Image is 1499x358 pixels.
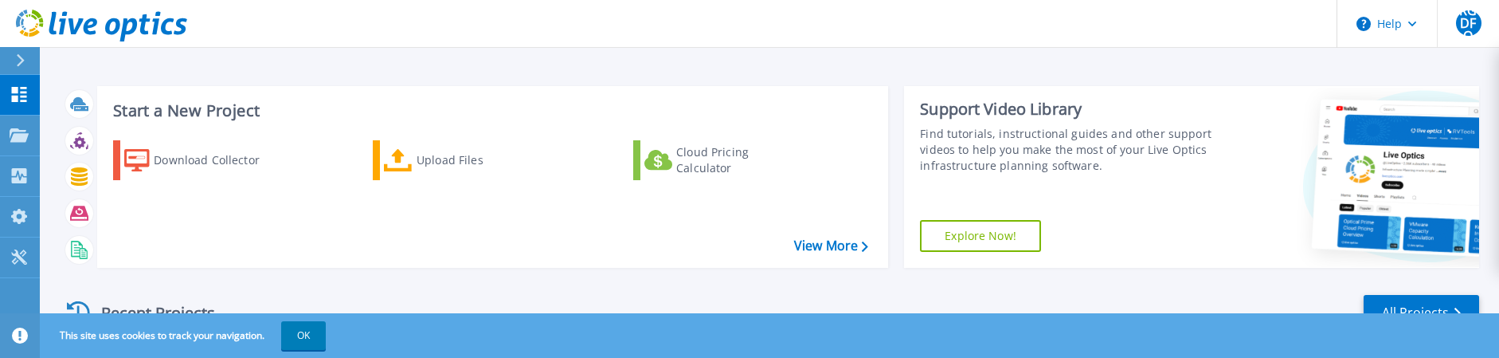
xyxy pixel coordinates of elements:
a: Download Collector [113,140,291,180]
div: Support Video Library [920,99,1213,120]
div: Download Collector [154,144,281,176]
span: RGDFO [1456,4,1481,42]
div: Recent Projects [61,293,237,332]
button: OK [281,321,326,350]
h3: Start a New Project [113,102,867,120]
a: Cloud Pricing Calculator [633,140,811,180]
a: All Projects [1364,295,1479,331]
div: Find tutorials, instructional guides and other support videos to help you make the most of your L... [920,126,1213,174]
a: Upload Files [373,140,550,180]
span: This site uses cookies to track your navigation. [44,321,326,350]
div: Upload Files [417,144,544,176]
div: Cloud Pricing Calculator [676,144,804,176]
a: View More [794,238,868,254]
a: Explore Now! [920,220,1041,252]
